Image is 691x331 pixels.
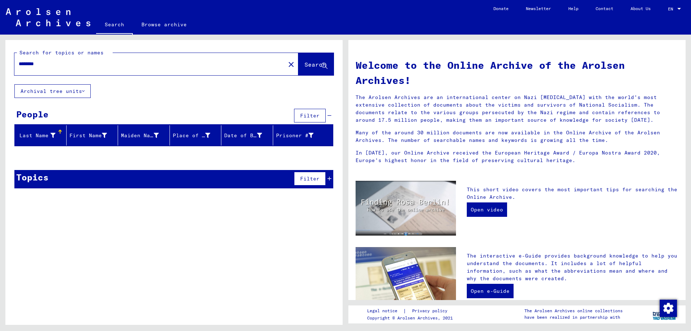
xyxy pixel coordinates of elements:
mat-header-cell: Date of Birth [221,125,273,146]
mat-header-cell: Prisoner # [273,125,333,146]
button: Filter [294,109,326,122]
p: The interactive e-Guide provides background knowledge to help you understand the documents. It in... [467,252,678,282]
a: Privacy policy [406,307,456,315]
p: This short video covers the most important tips for searching the Online Archive. [467,186,678,201]
button: Search [298,53,334,75]
div: Date of Birth [224,130,273,141]
button: Filter [294,172,326,185]
mat-label: Search for topics or names [19,49,104,56]
div: First Name [69,132,107,139]
div: First Name [69,130,118,141]
p: have been realized in partnership with [524,314,623,321]
mat-header-cell: Place of Birth [170,125,222,146]
a: Open e-Guide [467,284,514,298]
mat-header-cell: Maiden Name [118,125,170,146]
div: Date of Birth [224,132,262,139]
div: | [367,307,456,315]
mat-header-cell: First Name [67,125,118,146]
span: EN [668,6,676,12]
mat-header-cell: Last Name [15,125,67,146]
div: Prisoner # [276,130,325,141]
div: Maiden Name [121,132,159,139]
div: Maiden Name [121,130,170,141]
h1: Welcome to the Online Archive of the Arolsen Archives! [356,58,678,88]
div: People [16,108,49,121]
a: Open video [467,202,507,217]
div: Prisoner # [276,132,314,139]
span: Filter [300,112,320,119]
div: Place of Birth [173,130,221,141]
p: The Arolsen Archives are an international center on Nazi [MEDICAL_DATA] with the world’s most ext... [356,94,678,124]
img: video.jpg [356,181,456,236]
p: The Arolsen Archives online collections [524,308,623,314]
p: Many of the around 30 million documents are now available in the Online Archive of the Arolsen Ar... [356,129,678,144]
p: In [DATE], our Online Archive received the European Heritage Award / Europa Nostra Award 2020, Eu... [356,149,678,164]
div: Topics [16,171,49,184]
a: Search [96,16,133,35]
div: Last Name [18,130,66,141]
img: Arolsen_neg.svg [6,8,90,26]
div: Change consent [659,299,677,317]
img: yv_logo.png [651,305,678,323]
a: Legal notice [367,307,403,315]
img: eguide.jpg [356,247,456,314]
span: Filter [300,175,320,182]
div: Last Name [18,132,55,139]
a: Browse archive [133,16,195,33]
mat-icon: close [287,60,295,69]
p: Copyright © Arolsen Archives, 2021 [367,315,456,321]
div: Place of Birth [173,132,211,139]
button: Archival tree units [14,84,91,98]
img: Change consent [660,300,677,317]
span: Search [304,61,326,68]
button: Clear [284,57,298,71]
